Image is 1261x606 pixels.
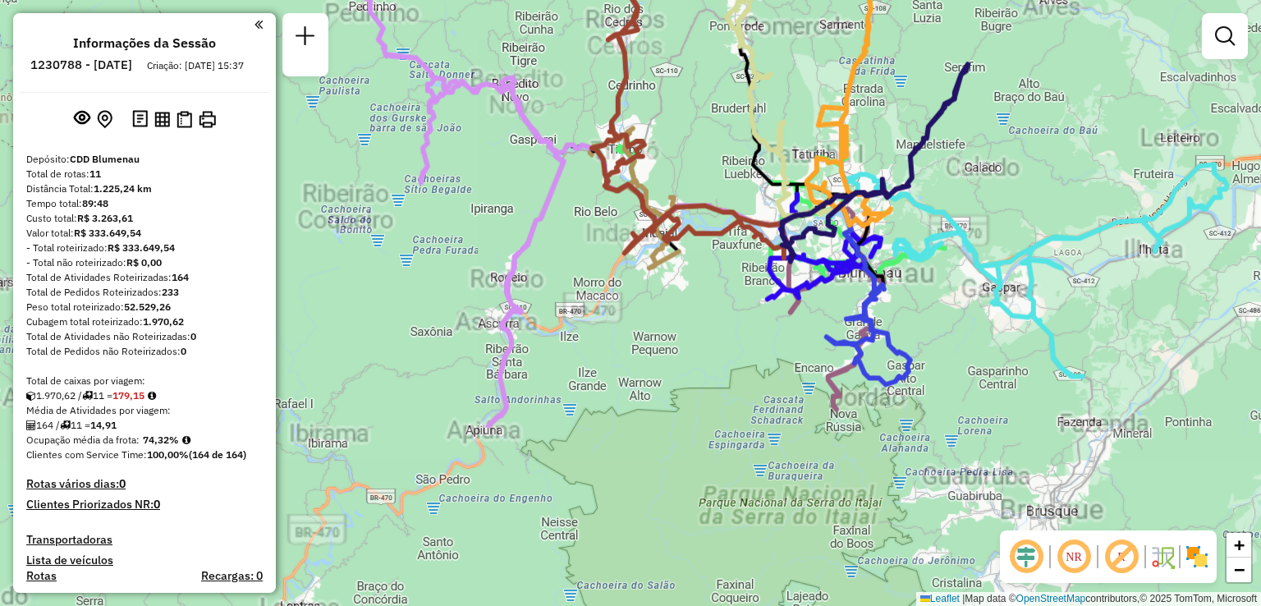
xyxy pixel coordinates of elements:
div: Total de Atividades Roteirizadas: [26,270,263,285]
h6: 1230788 - [DATE] [30,57,132,72]
button: Centralizar mapa no depósito ou ponto de apoio [94,107,116,132]
i: Meta Caixas/viagem: 199,74 Diferença: -20,59 [148,391,156,401]
strong: (164 de 164) [189,448,246,461]
div: Distância Total: [26,181,263,196]
strong: 0 [119,476,126,491]
strong: 74,32% [143,434,179,446]
div: 1.970,62 / 11 = [26,388,263,403]
div: - Total não roteirizado: [26,255,263,270]
button: Visualizar relatório de Roteirização [151,108,173,130]
span: − [1234,559,1245,580]
div: Total de Pedidos não Roteirizados: [26,344,263,359]
span: Exibir rótulo [1102,537,1141,576]
strong: 1.970,62 [143,315,184,328]
a: Clique aqui para minimizar o painel [254,15,263,34]
strong: 14,91 [90,419,117,431]
a: Zoom out [1227,558,1251,582]
div: Custo total: [26,211,263,226]
div: Map data © contributors,© 2025 TomTom, Microsoft [916,592,1261,606]
strong: 0 [190,330,196,342]
a: OpenStreetMap [1016,593,1086,604]
button: Exibir sessão original [71,106,94,132]
a: Nova sessão e pesquisa [289,20,322,57]
div: Total de rotas: [26,167,263,181]
span: Ocultar deslocamento [1007,537,1046,576]
h4: Transportadoras [26,533,263,547]
div: Total de Pedidos Roteirizados: [26,285,263,300]
i: Total de rotas [82,391,93,401]
a: Rotas [26,569,57,583]
div: Depósito: [26,152,263,167]
strong: 1.225,24 km [94,182,152,195]
h4: Lista de veículos [26,553,263,567]
i: Total de Atividades [26,420,36,430]
div: Cubagem total roteirizado: [26,314,263,329]
h4: Informações da Sessão [73,35,216,51]
strong: 52.529,26 [124,301,171,313]
strong: 89:48 [82,197,108,209]
div: Média de Atividades por viagem: [26,403,263,418]
span: Ocupação média da frota: [26,434,140,446]
div: Total de caixas por viagem: [26,374,263,388]
em: Média calculada utilizando a maior ocupação (%Peso ou %Cubagem) de cada rota da sessão. Rotas cro... [182,435,190,445]
h4: Clientes Priorizados NR: [26,498,263,512]
button: Logs desbloquear sessão [129,107,151,132]
div: 164 / 11 = [26,418,263,433]
h4: Rotas vários dias: [26,477,263,491]
img: Fluxo de ruas [1149,544,1176,570]
span: + [1234,535,1245,555]
strong: 100,00% [147,448,189,461]
h4: Recargas: 0 [201,569,263,583]
i: Total de rotas [60,420,71,430]
button: Imprimir Rotas [195,108,219,131]
strong: R$ 333.649,54 [74,227,141,239]
i: Cubagem total roteirizado [26,391,36,401]
strong: R$ 3.263,61 [77,212,133,224]
span: | [962,593,965,604]
button: Visualizar Romaneio [173,108,195,131]
div: Tempo total: [26,196,263,211]
strong: 0 [181,345,186,357]
strong: CDD Blumenau [70,153,140,165]
div: - Total roteirizado: [26,241,263,255]
a: Exibir filtros [1208,20,1241,53]
img: Exibir/Ocultar setores [1184,544,1210,570]
a: Leaflet [920,593,960,604]
strong: 164 [172,271,189,283]
strong: 0 [154,497,160,512]
strong: 179,15 [112,389,144,402]
a: Zoom in [1227,533,1251,558]
span: Ocultar NR [1054,537,1094,576]
div: Total de Atividades não Roteirizadas: [26,329,263,344]
strong: 11 [89,168,101,180]
strong: 233 [162,286,179,298]
span: Clientes com Service Time: [26,448,147,461]
div: Peso total roteirizado: [26,300,263,314]
strong: R$ 0,00 [126,256,162,269]
div: Valor total: [26,226,263,241]
div: Criação: [DATE] 15:37 [140,58,250,73]
strong: R$ 333.649,54 [108,241,175,254]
